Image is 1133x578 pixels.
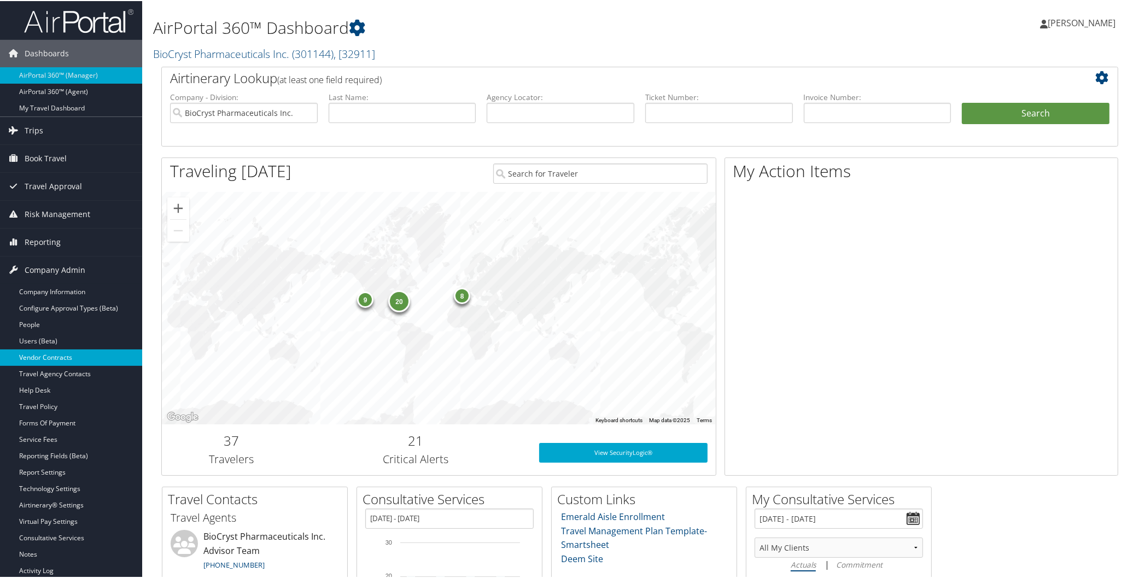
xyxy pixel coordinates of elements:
h2: 21 [308,430,523,449]
a: Terms (opens in new tab) [697,416,712,422]
span: Travel Approval [25,172,82,199]
span: Dashboards [25,39,69,66]
span: Reporting [25,227,61,255]
h1: AirPortal 360™ Dashboard [153,15,802,38]
h1: My Action Items [725,159,1118,182]
a: Travel Management Plan Template- Smartsheet [562,524,708,550]
h3: Travelers [170,451,292,466]
h3: Travel Agents [171,509,339,524]
h2: Consultative Services [363,489,542,507]
a: View SecurityLogic® [539,442,708,462]
span: Risk Management [25,200,90,227]
span: ( 301144 ) [292,45,334,60]
h1: Traveling [DATE] [170,159,291,182]
h2: My Consultative Services [752,489,931,507]
img: airportal-logo.png [24,7,133,33]
h2: Travel Contacts [168,489,347,507]
label: Ticket Number: [645,91,793,102]
label: Invoice Number: [804,91,951,102]
label: Last Name: [329,91,476,102]
span: Map data ©2025 [650,416,691,422]
tspan: 30 [386,538,392,545]
div: 9 [357,290,373,307]
a: [PHONE_NUMBER] [203,559,265,569]
h2: Custom Links [557,489,737,507]
button: Search [962,102,1109,124]
a: BioCryst Pharmaceuticals Inc. [153,45,375,60]
span: Company Admin [25,255,85,283]
input: Search for Traveler [493,162,708,183]
a: Deem Site [562,552,604,564]
span: (at least one field required) [277,73,382,85]
tspan: 20 [386,571,392,578]
h2: Airtinerary Lookup [170,68,1030,86]
button: Zoom out [167,219,189,241]
span: Book Travel [25,144,67,171]
h3: Critical Alerts [308,451,523,466]
h2: 37 [170,430,292,449]
a: [PERSON_NAME] [1040,5,1126,38]
label: Company - Division: [170,91,318,102]
div: 8 [454,287,470,303]
span: Trips [25,116,43,143]
div: 20 [388,289,410,311]
span: , [ 32911 ] [334,45,375,60]
button: Keyboard shortcuts [596,416,643,423]
span: [PERSON_NAME] [1048,16,1116,28]
a: Open this area in Google Maps (opens a new window) [165,409,201,423]
img: Google [165,409,201,423]
button: Zoom in [167,196,189,218]
i: Commitment [836,558,883,569]
i: Actuals [791,558,816,569]
div: | [755,557,923,570]
label: Agency Locator: [487,91,634,102]
a: Emerald Aisle Enrollment [562,510,665,522]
